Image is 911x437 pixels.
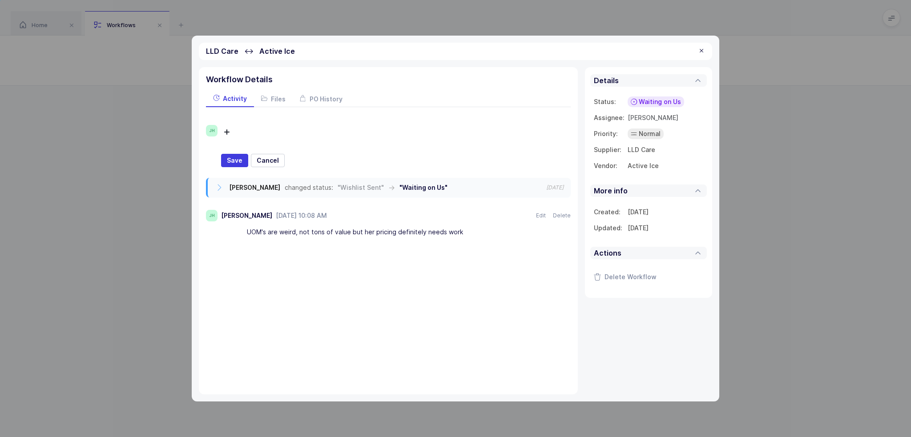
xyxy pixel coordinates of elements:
span: Workflow Details [206,74,273,85]
span: Normal [639,129,661,138]
div: More info [590,184,707,197]
div: More info [590,197,707,243]
div: Waiting on Us [628,96,684,107]
span: Files [271,95,286,103]
td: [DATE] [628,204,703,220]
div: Details [590,74,707,87]
span: [PERSON_NAME] [628,114,678,121]
button: Delete [553,212,571,219]
button: Save [221,154,248,167]
span: Active Ice [259,47,295,56]
div: UOM's are weird, not tons of value but her pricing definitely needs work [247,225,536,240]
span: [DATE] [546,184,564,191]
td: Assignee: [594,110,621,126]
div: Details [594,70,619,91]
span: Activity [223,95,247,102]
td: Active Ice [628,158,703,174]
span: Waiting on Us [639,97,681,106]
td: Vendor: [594,158,621,174]
td: Updated: [594,220,621,236]
td: Status: [594,94,621,110]
div: Details [590,87,707,181]
span: PO History [310,95,343,103]
span: [PERSON_NAME] [229,184,280,191]
td: Created: [594,204,621,220]
span: LLD Care [206,47,238,56]
div: Actions [590,259,707,291]
span: → [388,184,395,192]
span: JH [206,210,218,221]
td: Supplier: [594,142,621,158]
button: Cancel [251,154,285,167]
span: ↔ [244,47,254,56]
span: changed status: [285,184,333,191]
div: [PERSON_NAME] [221,212,272,219]
span: Save [227,156,242,165]
span: "Waiting on Us" [399,184,447,191]
button: Delete Workflow [594,270,657,284]
button: Edit [536,212,546,219]
div: Actions [594,242,621,264]
td: LLD Care [628,142,703,158]
div: [PERSON_NAME] [628,115,678,121]
div: Actions [590,247,707,259]
span: JH [206,125,218,136]
td: [DATE] [628,220,703,236]
td: Priority: [594,126,621,142]
div: More info [594,180,628,201]
div: Normal [628,128,664,139]
span: [DATE] 10:08 AM [276,212,327,219]
span: "Wishlist Sent" [338,184,384,191]
span: Cancel [257,156,279,165]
